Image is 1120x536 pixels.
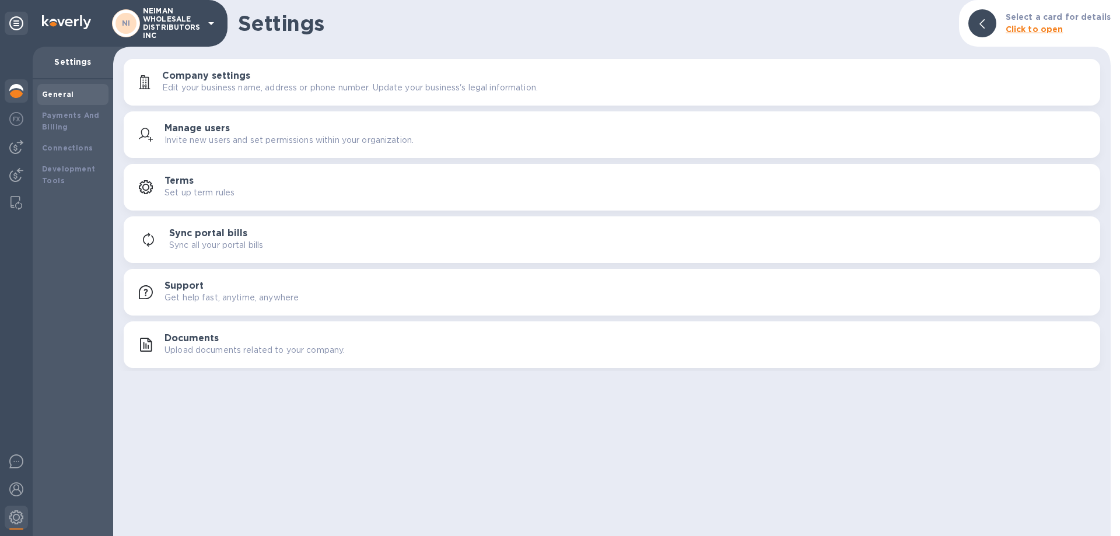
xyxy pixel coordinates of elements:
p: Invite new users and set permissions within your organization. [164,134,414,146]
b: Payments And Billing [42,111,100,131]
h3: Support [164,281,204,292]
button: Manage usersInvite new users and set permissions within your organization. [124,111,1100,158]
b: Development Tools [42,164,95,185]
button: Sync portal billsSync all your portal bills [124,216,1100,263]
p: Upload documents related to your company. [164,344,345,356]
b: NI [122,19,131,27]
b: Click to open [1006,24,1063,34]
b: Select a card for details [1006,12,1111,22]
p: Get help fast, anytime, anywhere [164,292,299,304]
p: Sync all your portal bills [169,239,263,251]
h3: Documents [164,333,219,344]
button: SupportGet help fast, anytime, anywhere [124,269,1100,316]
p: Edit your business name, address or phone number. Update your business's legal information. [162,82,538,94]
h3: Sync portal bills [169,228,247,239]
div: Unpin categories [5,12,28,35]
p: Set up term rules [164,187,235,199]
h3: Company settings [162,71,250,82]
p: NEIMAN WHOLESALE DISTRIBUTORS INC [143,7,201,40]
p: Settings [42,56,104,68]
img: Foreign exchange [9,112,23,126]
button: TermsSet up term rules [124,164,1100,211]
button: DocumentsUpload documents related to your company. [124,321,1100,368]
h3: Terms [164,176,194,187]
h1: Settings [238,11,950,36]
img: Logo [42,15,91,29]
button: Company settingsEdit your business name, address or phone number. Update your business's legal in... [124,59,1100,106]
b: General [42,90,74,99]
h3: Manage users [164,123,230,134]
b: Connections [42,143,93,152]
